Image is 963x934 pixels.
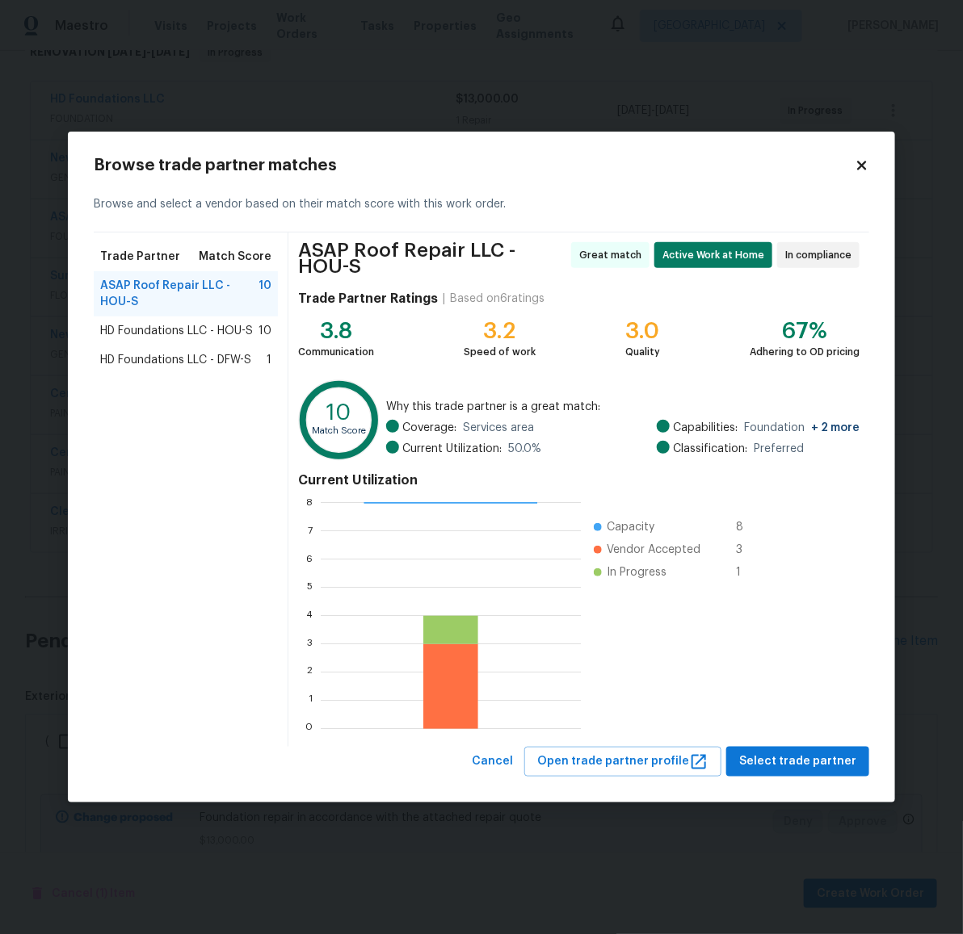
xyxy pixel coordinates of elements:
span: ASAP Roof Repair LLC - HOU-S [100,278,259,310]
span: 3 [736,542,762,558]
div: Adhering to OD pricing [750,344,860,360]
span: In Progress [607,564,667,580]
div: Based on 6 ratings [450,291,545,307]
div: 3.0 [625,323,660,339]
span: 8 [736,519,762,535]
text: 5 [307,583,313,593]
span: Coverage: [402,420,456,436]
span: + 2 more [811,422,860,433]
span: In compliance [785,247,858,263]
button: Cancel [465,747,519,777]
div: | [438,291,450,307]
text: Match Score [312,427,366,436]
div: Speed of work [464,344,536,360]
h2: Browse trade partner matches [94,157,855,174]
div: Communication [298,344,374,360]
span: Capacity [607,519,654,535]
text: 3 [307,639,313,649]
span: ASAP Roof Repair LLC - HOU-S [298,242,566,274]
span: Vendor Accepted [607,542,700,558]
text: 7 [308,526,313,536]
div: Quality [625,344,660,360]
span: Why this trade partner is a great match: [386,399,860,415]
text: 2 [307,668,313,677]
span: Great match [579,247,648,263]
span: Active Work at Home [662,247,771,263]
text: 10 [326,402,351,425]
span: 50.0 % [508,441,541,457]
div: 3.8 [298,323,374,339]
span: 10 [259,278,271,310]
div: Browse and select a vendor based on their match score with this work order. [94,177,869,232]
span: 1 [267,352,271,368]
span: Current Utilization: [402,441,502,457]
span: Open trade partner profile [537,752,709,772]
text: 6 [306,555,313,564]
span: Trade Partner [100,249,180,265]
button: Open trade partner profile [524,747,721,777]
span: Classification: [673,441,747,457]
div: 67% [750,323,860,339]
text: 1 [309,696,313,706]
h4: Current Utilization [298,472,860,488]
span: Cancel [472,752,513,772]
span: 1 [736,564,762,580]
span: Services area [463,420,534,436]
button: Select trade partner [726,747,869,777]
span: HD Foundations LLC - HOU-S [100,323,253,339]
text: 0 [305,724,313,734]
span: HD Foundations LLC - DFW-S [100,352,251,368]
span: Capabilities: [673,420,738,436]
div: 3.2 [464,323,536,339]
span: Preferred [754,441,804,457]
text: 8 [306,498,313,508]
text: 4 [306,611,313,621]
span: Match Score [199,249,271,265]
span: Select trade partner [739,752,856,772]
span: 10 [259,323,271,339]
h4: Trade Partner Ratings [298,291,438,307]
span: Foundation [744,420,860,436]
